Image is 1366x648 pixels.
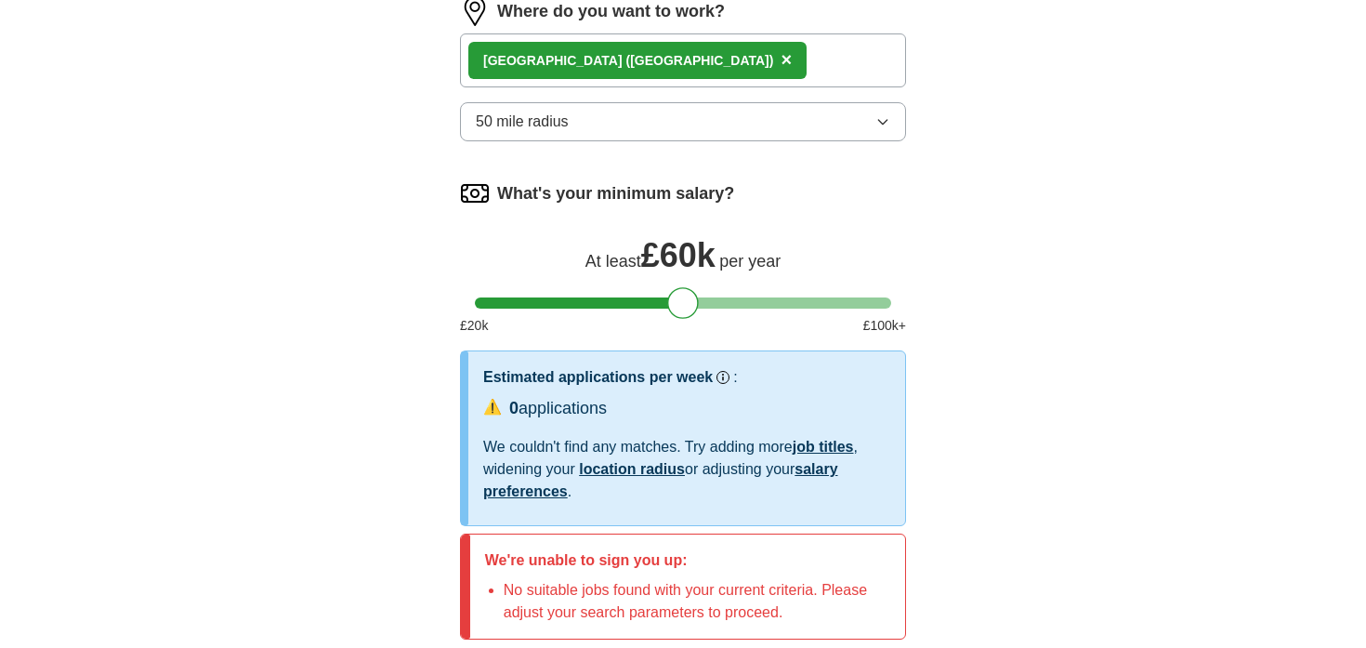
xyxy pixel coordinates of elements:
span: 50 mile radius [476,111,569,133]
span: £ 20 k [460,316,488,336]
span: £ 60k [641,236,716,274]
div: We couldn't find any matches. Try adding more , widening your or adjusting your . [483,436,890,503]
a: location radius [579,461,685,477]
span: ([GEOGRAPHIC_DATA]) [625,53,773,68]
label: What's your minimum salary? [497,181,734,206]
button: 50 mile radius [460,102,906,141]
button: × [781,46,792,74]
h3: : [733,366,737,389]
strong: [GEOGRAPHIC_DATA] [483,53,623,68]
p: We're unable to sign you up: [485,549,890,572]
span: per year [719,252,781,271]
span: 0 [509,399,519,417]
span: At least [585,252,641,271]
img: salary.png [460,179,490,208]
li: No suitable jobs found with your current criteria. Please adjust your search parameters to proceed. [504,579,890,624]
span: ⚠️ [483,396,502,418]
span: × [781,49,792,70]
a: salary preferences [483,461,838,499]
a: job titles [793,439,854,455]
h3: Estimated applications per week [483,366,713,389]
div: applications [509,396,607,421]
